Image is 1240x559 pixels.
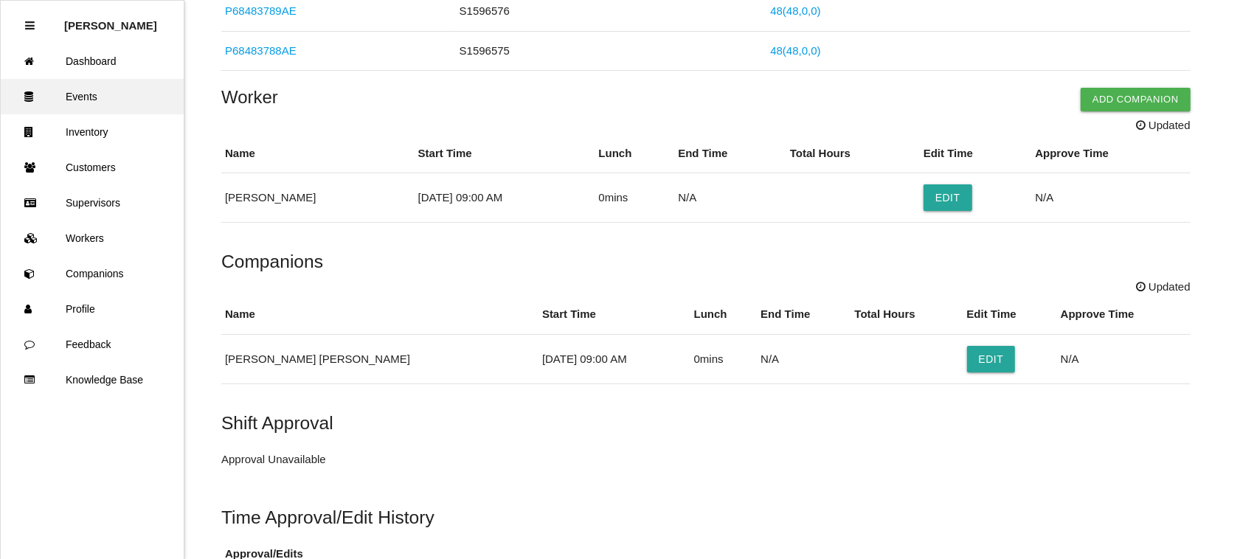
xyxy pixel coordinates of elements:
div: Close [25,8,35,44]
th: End Time [674,134,786,173]
th: Name [221,134,415,173]
th: Name [221,295,538,334]
a: 48(48,0,0) [770,4,820,17]
button: Edit [967,346,1016,372]
td: [PERSON_NAME] [221,173,415,223]
th: Approve Time [1031,134,1190,173]
td: S1596575 [456,31,666,71]
a: Knowledge Base [1,362,184,397]
span: Updated [1136,279,1191,296]
a: Events [1,79,184,114]
th: End Time [757,295,851,334]
th: Edit Time [963,295,1057,334]
a: Workers [1,221,184,256]
p: Rosie Blandino [64,8,157,32]
td: N/A [1031,173,1190,223]
th: Total Hours [851,295,963,334]
th: Start Time [538,295,690,334]
a: P68483789AE [225,4,297,17]
a: Companions [1,256,184,291]
td: [DATE] 09:00 AM [415,173,595,223]
h5: Time Approval/Edit History [221,507,1191,527]
td: N/A [1057,334,1191,383]
td: [PERSON_NAME] [PERSON_NAME] [221,334,538,383]
button: Edit [924,184,972,211]
h5: Companions [221,251,1191,271]
a: Supervisors [1,185,184,221]
td: 0 mins [595,173,674,223]
th: Lunch [595,134,674,173]
h4: Worker [221,88,1191,107]
a: Feedback [1,327,184,362]
a: Dashboard [1,44,184,79]
th: Total Hours [786,134,920,173]
th: Edit Time [920,134,1032,173]
td: 0 mins [690,334,758,383]
h5: Shift Approval [221,413,1191,433]
th: Approve Time [1057,295,1191,334]
th: Lunch [690,295,758,334]
a: Inventory [1,114,184,150]
td: N/A [674,173,786,223]
td: [DATE] 09:00 AM [538,334,690,383]
a: Customers [1,150,184,185]
a: P68483788AE [225,44,297,57]
span: Updated [1136,117,1191,134]
a: Profile [1,291,184,327]
button: Add Companion [1081,88,1191,111]
a: 48(48,0,0) [770,44,820,57]
p: Approval Unavailable [221,451,326,468]
th: Start Time [415,134,595,173]
td: N/A [757,334,851,383]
